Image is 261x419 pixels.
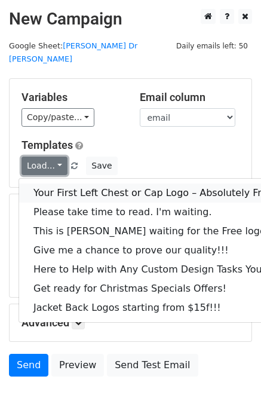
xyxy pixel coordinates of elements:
small: Google Sheet: [9,41,137,64]
h2: New Campaign [9,9,252,29]
a: Send Test Email [107,354,198,377]
h5: Variables [22,91,122,104]
a: Templates [22,139,73,151]
iframe: Chat Widget [201,362,261,419]
a: Send [9,354,48,377]
span: Daily emails left: 50 [172,39,252,53]
h5: Email column [140,91,240,104]
a: Copy/paste... [22,108,94,127]
a: [PERSON_NAME] Dr [PERSON_NAME] [9,41,137,64]
a: Preview [51,354,104,377]
a: Daily emails left: 50 [172,41,252,50]
button: Save [86,157,117,175]
a: Load... [22,157,67,175]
